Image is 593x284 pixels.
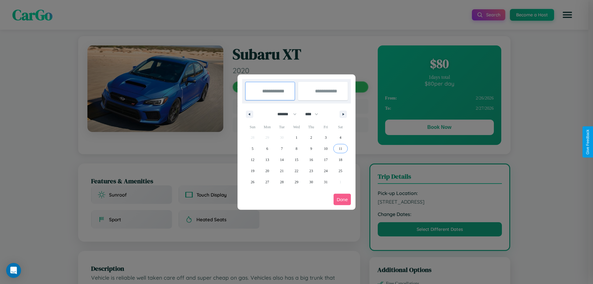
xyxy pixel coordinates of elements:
[325,132,327,143] span: 3
[339,143,342,154] span: 11
[304,176,318,188] button: 30
[245,122,260,132] span: Sun
[289,132,304,143] button: 1
[333,154,348,165] button: 18
[245,143,260,154] button: 5
[265,165,269,176] span: 20
[324,165,328,176] span: 24
[296,143,297,154] span: 8
[280,154,284,165] span: 14
[318,132,333,143] button: 3
[309,154,313,165] span: 16
[310,143,312,154] span: 9
[260,176,274,188] button: 27
[245,176,260,188] button: 26
[260,143,274,154] button: 6
[339,154,342,165] span: 18
[266,143,268,154] span: 6
[245,165,260,176] button: 19
[295,176,298,188] span: 29
[333,165,348,176] button: 25
[295,154,298,165] span: 15
[6,263,21,278] div: Open Intercom Messenger
[586,129,590,155] div: Give Feedback
[280,176,284,188] span: 28
[309,165,313,176] span: 23
[289,176,304,188] button: 29
[318,176,333,188] button: 31
[265,176,269,188] span: 27
[251,176,254,188] span: 26
[318,143,333,154] button: 10
[304,122,318,132] span: Thu
[310,132,312,143] span: 2
[281,143,283,154] span: 7
[333,122,348,132] span: Sat
[289,122,304,132] span: Wed
[339,165,342,176] span: 25
[280,165,284,176] span: 21
[324,176,328,188] span: 31
[289,165,304,176] button: 22
[295,165,298,176] span: 22
[260,154,274,165] button: 13
[318,122,333,132] span: Fri
[304,132,318,143] button: 2
[304,143,318,154] button: 9
[275,176,289,188] button: 28
[260,165,274,176] button: 20
[275,122,289,132] span: Tue
[289,154,304,165] button: 15
[252,143,254,154] span: 5
[260,122,274,132] span: Mon
[333,143,348,154] button: 11
[318,154,333,165] button: 17
[309,176,313,188] span: 30
[275,143,289,154] button: 7
[304,154,318,165] button: 16
[251,165,254,176] span: 19
[265,154,269,165] span: 13
[275,165,289,176] button: 21
[339,132,341,143] span: 4
[318,165,333,176] button: 24
[245,154,260,165] button: 12
[333,132,348,143] button: 4
[324,143,328,154] span: 10
[275,154,289,165] button: 14
[304,165,318,176] button: 23
[289,143,304,154] button: 8
[334,194,351,205] button: Done
[251,154,254,165] span: 12
[324,154,328,165] span: 17
[296,132,297,143] span: 1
